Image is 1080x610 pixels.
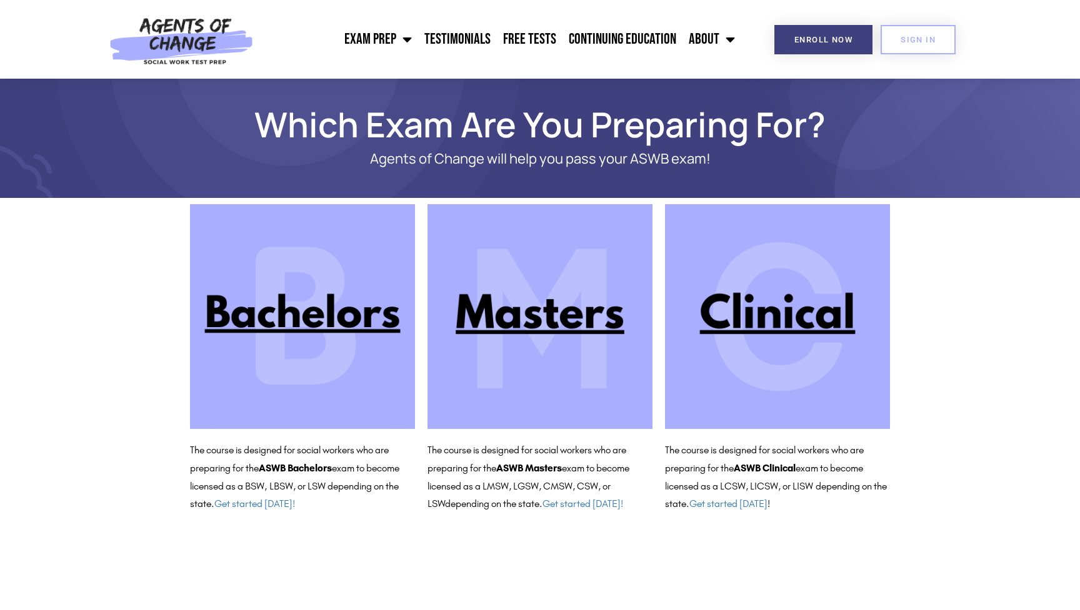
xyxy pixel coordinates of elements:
[686,498,770,509] span: . !
[734,462,796,474] b: ASWB Clinical
[338,24,418,55] a: Exam Prep
[665,441,890,513] p: The course is designed for social workers who are preparing for the exam to become licensed as a ...
[496,462,562,474] b: ASWB Masters
[427,441,652,513] p: The course is designed for social workers who are preparing for the exam to become licensed as a ...
[901,36,936,44] span: SIGN IN
[418,24,497,55] a: Testimonials
[445,498,623,509] span: depending on the state.
[881,25,956,54] a: SIGN IN
[234,151,846,167] p: Agents of Change will help you pass your ASWB exam!
[259,462,332,474] b: ASWB Bachelors
[497,24,562,55] a: Free Tests
[190,441,415,513] p: The course is designed for social workers who are preparing for the exam to become licensed as a ...
[682,24,741,55] a: About
[689,498,767,509] a: Get started [DATE]
[774,25,872,54] a: Enroll Now
[260,24,741,55] nav: Menu
[542,498,623,509] a: Get started [DATE]!
[184,110,896,139] h1: Which Exam Are You Preparing For?
[214,498,295,509] a: Get started [DATE]!
[562,24,682,55] a: Continuing Education
[794,36,852,44] span: Enroll Now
